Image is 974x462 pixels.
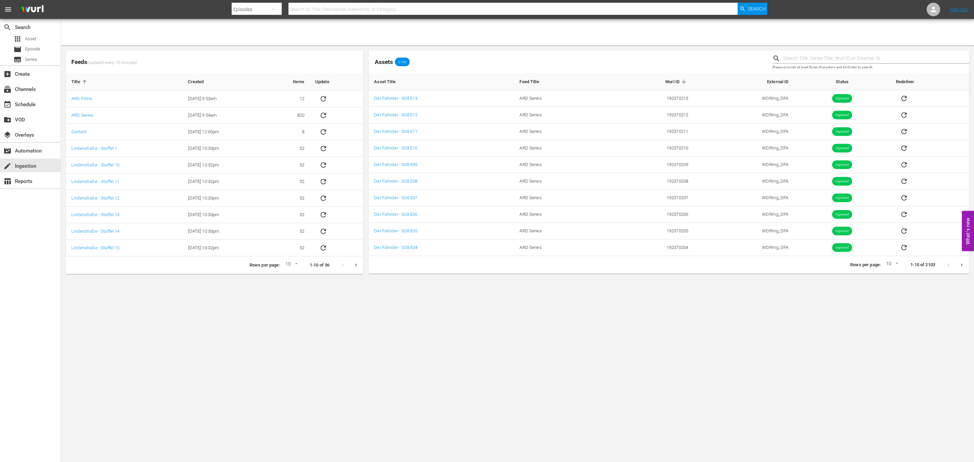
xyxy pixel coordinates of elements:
[310,262,329,269] p: 1-10 of 36
[694,107,794,123] td: WDRmg_DFA
[883,260,900,270] div: 10
[832,195,852,201] span: Ingested
[183,140,265,157] td: [DATE] 10:33pm
[694,90,794,107] td: WDRmg_DFA
[3,85,11,93] span: Channels
[514,107,603,123] td: ARD Series
[603,239,694,256] td: 192370204
[374,78,404,85] span: Asset Title
[395,60,410,64] span: 2,103
[87,60,137,66] span: (updated every 15 minutes)
[694,140,794,157] td: WDRmg_DFA
[694,239,794,256] td: WDRmg_DFA
[603,107,694,123] td: 192370212
[71,96,92,101] a: ARD Filme
[183,107,265,124] td: [DATE] 9:54am
[183,157,265,174] td: [DATE] 10:32pm
[603,140,694,157] td: 192370210
[266,157,310,174] td: 52
[603,206,694,223] td: 192370206
[266,107,310,124] td: 820
[266,174,310,190] td: 52
[183,190,265,207] td: [DATE] 10:33pm
[71,146,117,151] a: Lindenstraße - Staffel 1
[514,206,603,223] td: ARD Series
[71,212,119,217] a: Lindenstraße - Staffel 13
[694,73,794,90] th: External ID
[71,79,89,85] span: Title
[71,245,119,250] a: Lindenstraße - Staffel 15
[832,129,852,134] span: Ingested
[694,223,794,239] td: WDRmg_DFA
[514,73,603,90] th: Feed Title
[910,262,935,268] p: 1-10 of 2103
[374,179,417,184] a: Der Fahnder - S08 E08
[374,96,417,101] a: Der Fahnder - S08 E13
[514,90,603,107] td: ARD Series
[3,70,11,78] span: Create
[694,206,794,223] td: WDRmg_DFA
[266,223,310,240] td: 52
[183,91,265,107] td: [DATE] 9:53am
[514,157,603,173] td: ARD Series
[71,229,119,234] a: Lindenstraße - Staffel 14
[514,140,603,157] td: ARD Series
[832,245,852,250] span: Ingested
[850,262,881,268] p: Rows per page:
[374,129,417,134] a: Der Fahnder - S08 E11
[374,145,417,151] a: Der Fahnder - S08 E10
[832,179,852,184] span: Ingested
[832,162,852,167] span: Ingested
[3,162,11,170] span: Ingestion
[694,157,794,173] td: WDRmg_DFA
[25,46,40,52] span: Episode
[3,177,11,185] span: Reports
[183,207,265,223] td: [DATE] 10:33pm
[375,59,393,65] span: Assets
[514,223,603,239] td: ARD Series
[266,207,310,223] td: 52
[603,173,694,190] td: 192370208
[514,239,603,256] td: ARD Series
[748,3,766,15] span: Search
[66,73,363,256] table: sticky table
[738,3,767,15] button: Search
[665,78,688,85] span: Wurl ID
[183,174,265,190] td: [DATE] 10:32pm
[783,53,969,64] input: Search Title, Series Title, Wurl ID or External ID
[694,190,794,206] td: WDRmg_DFA
[3,23,11,31] span: Search
[603,223,694,239] td: 192370205
[772,65,969,70] p: Please provide at least three characters and hit Enter to search
[603,157,694,173] td: 192370209
[3,131,11,139] span: Overlays
[3,147,11,155] span: Automation
[183,240,265,256] td: [DATE] 10:32pm
[603,123,694,140] td: 192370211
[266,124,310,140] td: 8
[374,112,417,117] a: Der Fahnder - S08 E12
[183,223,265,240] td: [DATE] 10:33pm
[890,73,969,90] th: Redeliver
[832,96,852,101] span: Ingested
[374,212,417,217] a: Der Fahnder - S08 E06
[188,79,212,85] span: Created
[14,55,22,64] span: Series
[514,190,603,206] td: ARD Series
[283,260,299,270] div: 10
[4,5,12,14] span: menu
[266,91,310,107] td: 12
[266,190,310,207] td: 52
[514,173,603,190] td: ARD Series
[25,56,37,63] span: Series
[955,258,968,272] button: Next page
[374,195,417,200] a: Der Fahnder - S08 E07
[603,190,694,206] td: 192370207
[374,245,417,250] a: Der Fahnder - S08 E04
[832,146,852,151] span: Ingested
[250,262,280,269] p: Rows per page:
[374,228,417,233] a: Der Fahnder - S08 E05
[962,211,974,251] button: Open Feedback Widget
[374,162,417,167] a: Der Fahnder - S08 E09
[832,113,852,118] span: Ingested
